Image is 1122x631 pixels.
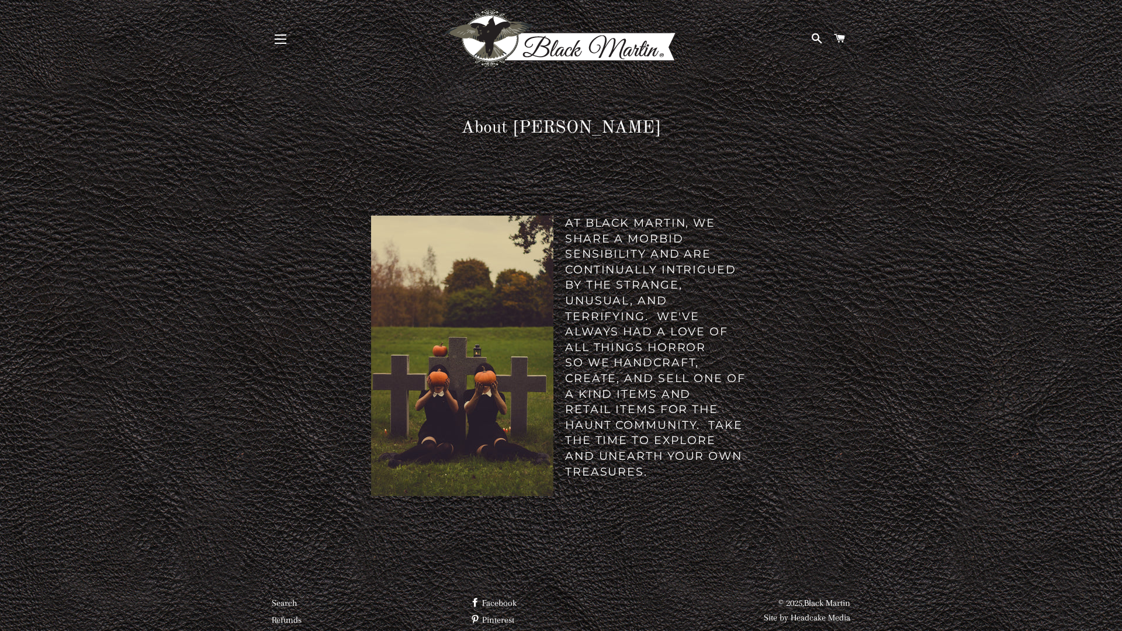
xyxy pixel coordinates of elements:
a: Refunds [272,615,302,625]
img: Black Martin [444,9,678,69]
a: Pinterest [470,615,514,625]
p: © 2025, [669,596,850,625]
img: Black Martin [371,216,565,502]
h1: About [PERSON_NAME] [321,116,801,140]
a: Facebook [470,598,517,608]
a: Black Martin [804,598,850,608]
a: Search [272,598,297,608]
a: Site by Headcake Media [764,612,850,623]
